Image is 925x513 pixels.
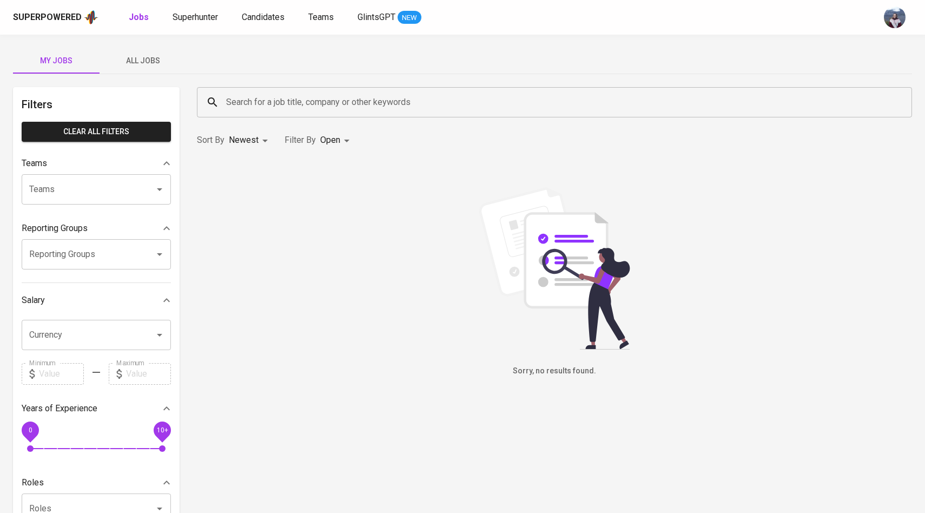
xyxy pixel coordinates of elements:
[358,12,395,22] span: GlintsGPT
[22,294,45,307] p: Salary
[84,9,98,25] img: app logo
[229,134,259,147] p: Newest
[22,402,97,415] p: Years of Experience
[308,12,334,22] span: Teams
[106,54,180,68] span: All Jobs
[13,11,82,24] div: Superpowered
[242,12,285,22] span: Candidates
[156,426,168,433] span: 10+
[173,12,218,22] span: Superhunter
[473,187,636,350] img: file_searching.svg
[39,363,84,385] input: Value
[30,125,162,139] span: Clear All filters
[197,365,912,377] h6: Sorry, no results found.
[152,327,167,343] button: Open
[152,182,167,197] button: Open
[22,476,44,489] p: Roles
[884,6,906,28] img: christine.raharja@glints.com
[22,398,171,419] div: Years of Experience
[22,218,171,239] div: Reporting Groups
[22,96,171,113] h6: Filters
[285,134,316,147] p: Filter By
[22,122,171,142] button: Clear All filters
[22,222,88,235] p: Reporting Groups
[152,247,167,262] button: Open
[22,157,47,170] p: Teams
[320,130,353,150] div: Open
[398,12,421,23] span: NEW
[197,134,224,147] p: Sort By
[320,135,340,145] span: Open
[19,54,93,68] span: My Jobs
[242,11,287,24] a: Candidates
[13,9,98,25] a: Superpoweredapp logo
[129,12,149,22] b: Jobs
[28,426,32,433] span: 0
[22,153,171,174] div: Teams
[308,11,336,24] a: Teams
[22,290,171,311] div: Salary
[358,11,421,24] a: GlintsGPT NEW
[22,472,171,494] div: Roles
[126,363,171,385] input: Value
[129,11,151,24] a: Jobs
[229,130,272,150] div: Newest
[173,11,220,24] a: Superhunter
